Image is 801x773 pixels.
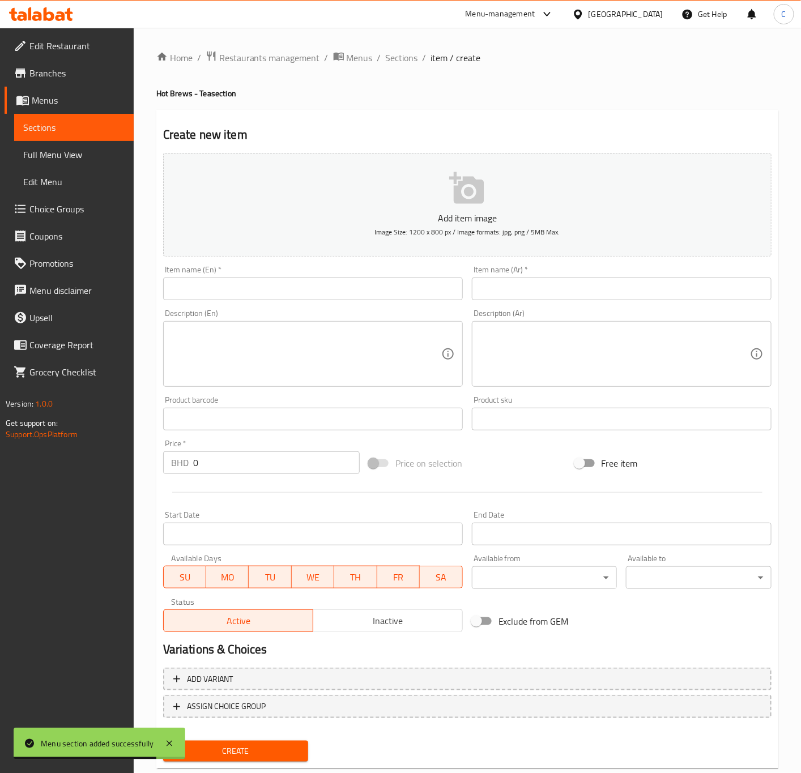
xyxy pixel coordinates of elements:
a: Sections [386,51,418,65]
span: Coverage Report [29,338,125,352]
a: Support.OpsPlatform [6,427,78,442]
a: Coupons [5,223,134,250]
span: Edit Menu [23,175,125,189]
p: BHD [171,456,189,469]
a: Upsell [5,304,134,331]
span: Version: [6,396,33,411]
a: Full Menu View [14,141,134,168]
span: MO [211,569,244,586]
span: Upsell [29,311,125,324]
li: / [377,51,381,65]
span: Get support on: [6,416,58,430]
span: SA [424,569,458,586]
a: Edit Restaurant [5,32,134,59]
li: / [325,51,329,65]
a: Branches [5,59,134,87]
a: Choice Groups [5,195,134,223]
div: [GEOGRAPHIC_DATA] [589,8,663,20]
span: Promotions [29,257,125,270]
button: ASSIGN CHOICE GROUP [163,695,772,718]
span: Image Size: 1200 x 800 px / Image formats: jpg, png / 5MB Max. [374,225,560,238]
span: Free item [602,456,638,470]
button: TH [334,566,377,588]
span: Grocery Checklist [29,365,125,379]
button: WE [292,566,334,588]
a: Grocery Checklist [5,358,134,386]
span: Price on selection [395,456,462,470]
h4: Hot Brews - Tea section [156,88,778,99]
span: Menus [347,51,373,65]
div: ​ [472,566,617,589]
nav: breadcrumb [156,50,778,65]
a: Menus [5,87,134,114]
input: Please enter product barcode [163,408,463,430]
button: Add variant [163,668,772,691]
button: SU [163,566,206,588]
div: Menu section added successfully [41,737,154,750]
span: Restaurants management [219,51,320,65]
span: Full Menu View [23,148,125,161]
button: Add item imageImage Size: 1200 x 800 px / Image formats: jpg, png / 5MB Max. [163,153,772,257]
span: Menus [32,93,125,107]
a: Menus [333,50,373,65]
a: Home [156,51,193,65]
span: Choice Groups [29,202,125,216]
span: Branches [29,66,125,80]
button: FR [377,566,420,588]
span: Coupons [29,229,125,243]
span: Menu disclaimer [29,284,125,297]
h2: Variations & Choices [163,641,772,658]
span: ASSIGN CHOICE GROUP [187,699,266,714]
span: C [782,8,786,20]
li: / [423,51,427,65]
li: / [197,51,201,65]
a: Sections [14,114,134,141]
span: Inactive [318,613,458,629]
p: Add item image [181,211,754,225]
span: Active [168,613,309,629]
input: Please enter price [193,451,360,474]
button: Create [163,741,309,762]
span: Edit Restaurant [29,39,125,53]
span: Add variant [187,672,233,686]
button: MO [206,566,249,588]
div: ​ [626,566,772,589]
a: Edit Menu [14,168,134,195]
span: TU [253,569,287,586]
span: Sections [23,121,125,134]
button: Inactive [313,609,463,632]
button: Active [163,609,313,632]
a: Menu disclaimer [5,277,134,304]
span: FR [382,569,415,586]
button: TU [249,566,291,588]
span: WE [296,569,330,586]
span: item / create [431,51,481,65]
a: Coverage Report [5,331,134,358]
span: SU [168,569,202,586]
input: Enter name En [163,277,463,300]
span: Create [172,744,300,758]
span: 1.0.0 [35,396,53,411]
h2: Create new item [163,126,772,143]
span: TH [339,569,372,586]
input: Please enter product sku [472,408,772,430]
a: Promotions [5,250,134,277]
input: Enter name Ar [472,277,772,300]
button: SA [420,566,462,588]
a: Restaurants management [206,50,320,65]
div: Menu-management [466,7,535,21]
span: Exclude from GEM [499,614,569,628]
